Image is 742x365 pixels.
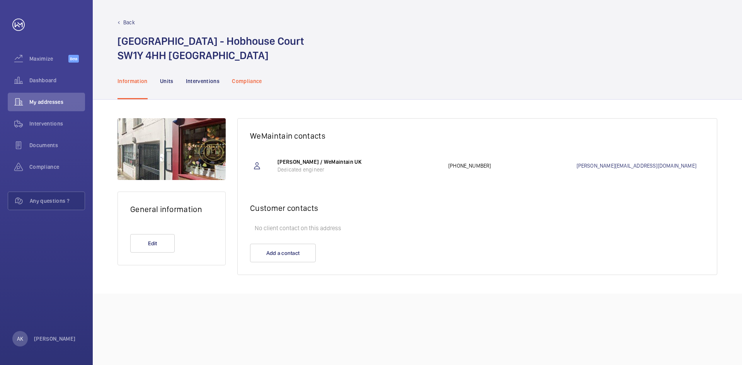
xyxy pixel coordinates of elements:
p: Dedicated engineer [277,166,441,173]
h1: [GEOGRAPHIC_DATA] - Hobhouse Court SW1Y 4HH [GEOGRAPHIC_DATA] [117,34,304,63]
button: Add a contact [250,244,316,262]
p: Units [160,77,174,85]
p: No client contact on this address [250,221,705,236]
span: Interventions [29,120,85,127]
a: [PERSON_NAME][EMAIL_ADDRESS][DOMAIN_NAME] [577,162,705,170]
p: [PHONE_NUMBER] [448,162,577,170]
span: Maximize [29,55,68,63]
span: Dashboard [29,76,85,84]
h2: WeMaintain contacts [250,131,705,141]
p: [PERSON_NAME] / WeMaintain UK [277,158,441,166]
h2: General information [130,204,213,214]
span: My addresses [29,98,85,106]
h2: Customer contacts [250,203,705,213]
span: Any questions ? [30,197,85,205]
p: Information [117,77,148,85]
p: Back [123,19,135,26]
span: Documents [29,141,85,149]
span: Compliance [29,163,85,171]
button: Edit [130,234,175,253]
p: [PERSON_NAME] [34,335,76,343]
p: AK [17,335,23,343]
span: Beta [68,55,79,63]
p: Compliance [232,77,262,85]
p: Interventions [186,77,220,85]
